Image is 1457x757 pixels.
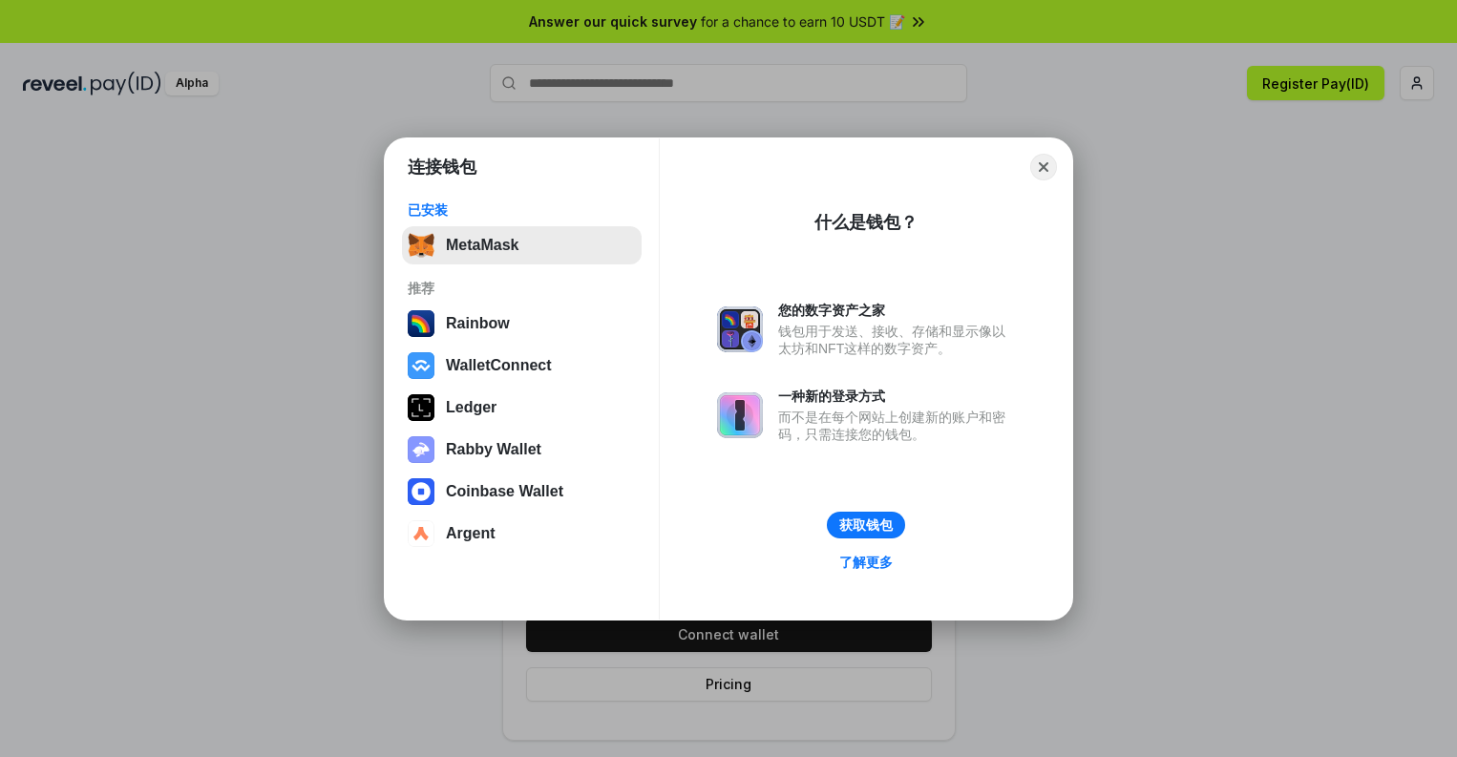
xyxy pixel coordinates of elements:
div: 什么是钱包？ [814,211,918,234]
button: 获取钱包 [827,512,905,538]
img: svg+xml,%3Csvg%20xmlns%3D%22http%3A%2F%2Fwww.w3.org%2F2000%2Fsvg%22%20width%3D%2228%22%20height%3... [408,394,434,421]
button: Ledger [402,389,642,427]
button: Coinbase Wallet [402,473,642,511]
img: svg+xml,%3Csvg%20xmlns%3D%22http%3A%2F%2Fwww.w3.org%2F2000%2Fsvg%22%20fill%3D%22none%22%20viewBox... [408,436,434,463]
div: 获取钱包 [839,516,893,534]
button: Argent [402,515,642,553]
div: 推荐 [408,280,636,297]
div: 一种新的登录方式 [778,388,1015,405]
a: 了解更多 [828,550,904,575]
img: svg+xml,%3Csvg%20width%3D%2228%22%20height%3D%2228%22%20viewBox%3D%220%200%2028%2028%22%20fill%3D... [408,520,434,547]
div: Rainbow [446,315,510,332]
div: MetaMask [446,237,518,254]
button: MetaMask [402,226,642,264]
div: Coinbase Wallet [446,483,563,500]
div: 钱包用于发送、接收、存储和显示像以太坊和NFT这样的数字资产。 [778,323,1015,357]
div: 而不是在每个网站上创建新的账户和密码，只需连接您的钱包。 [778,409,1015,443]
div: Rabby Wallet [446,441,541,458]
div: 已安装 [408,201,636,219]
button: Rainbow [402,305,642,343]
img: svg+xml,%3Csvg%20xmlns%3D%22http%3A%2F%2Fwww.w3.org%2F2000%2Fsvg%22%20fill%3D%22none%22%20viewBox... [717,306,763,352]
button: Close [1030,154,1057,180]
h1: 连接钱包 [408,156,476,179]
img: svg+xml,%3Csvg%20width%3D%22120%22%20height%3D%22120%22%20viewBox%3D%220%200%20120%20120%22%20fil... [408,310,434,337]
img: svg+xml,%3Csvg%20xmlns%3D%22http%3A%2F%2Fwww.w3.org%2F2000%2Fsvg%22%20fill%3D%22none%22%20viewBox... [717,392,763,438]
button: Rabby Wallet [402,431,642,469]
div: WalletConnect [446,357,552,374]
img: svg+xml,%3Csvg%20width%3D%2228%22%20height%3D%2228%22%20viewBox%3D%220%200%2028%2028%22%20fill%3D... [408,478,434,505]
div: Ledger [446,399,496,416]
div: 您的数字资产之家 [778,302,1015,319]
button: WalletConnect [402,347,642,385]
img: svg+xml,%3Csvg%20fill%3D%22none%22%20height%3D%2233%22%20viewBox%3D%220%200%2035%2033%22%20width%... [408,232,434,259]
div: 了解更多 [839,554,893,571]
div: Argent [446,525,496,542]
img: svg+xml,%3Csvg%20width%3D%2228%22%20height%3D%2228%22%20viewBox%3D%220%200%2028%2028%22%20fill%3D... [408,352,434,379]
